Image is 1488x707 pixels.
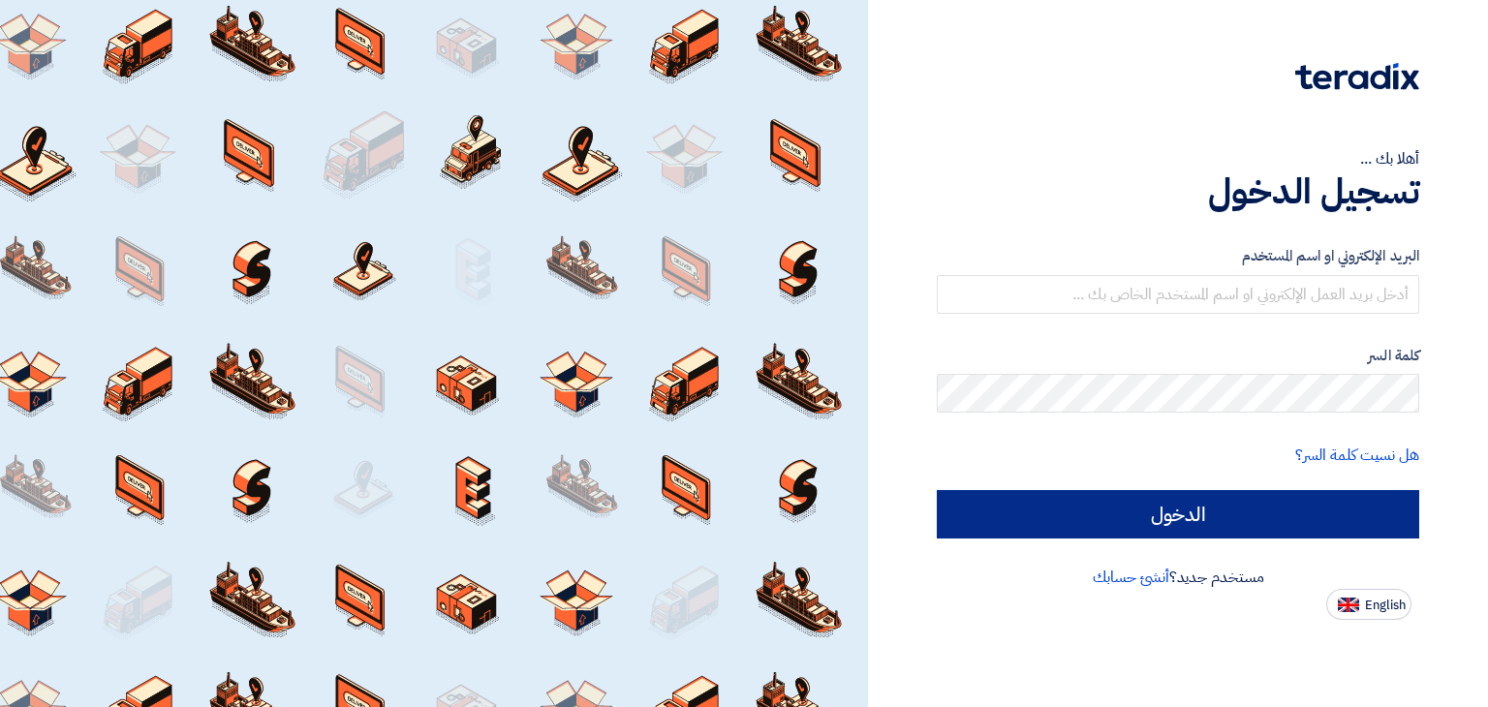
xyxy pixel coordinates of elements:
[937,275,1419,314] input: أدخل بريد العمل الإلكتروني او اسم المستخدم الخاص بك ...
[1295,444,1419,467] a: هل نسيت كلمة السر؟
[937,490,1419,538] input: الدخول
[1093,566,1169,589] a: أنشئ حسابك
[937,245,1419,267] label: البريد الإلكتروني او اسم المستخدم
[1295,63,1419,90] img: Teradix logo
[1365,599,1406,612] span: English
[937,566,1419,589] div: مستخدم جديد؟
[937,345,1419,367] label: كلمة السر
[937,170,1419,213] h1: تسجيل الدخول
[1338,598,1359,612] img: en-US.png
[937,147,1419,170] div: أهلا بك ...
[1326,589,1411,620] button: English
